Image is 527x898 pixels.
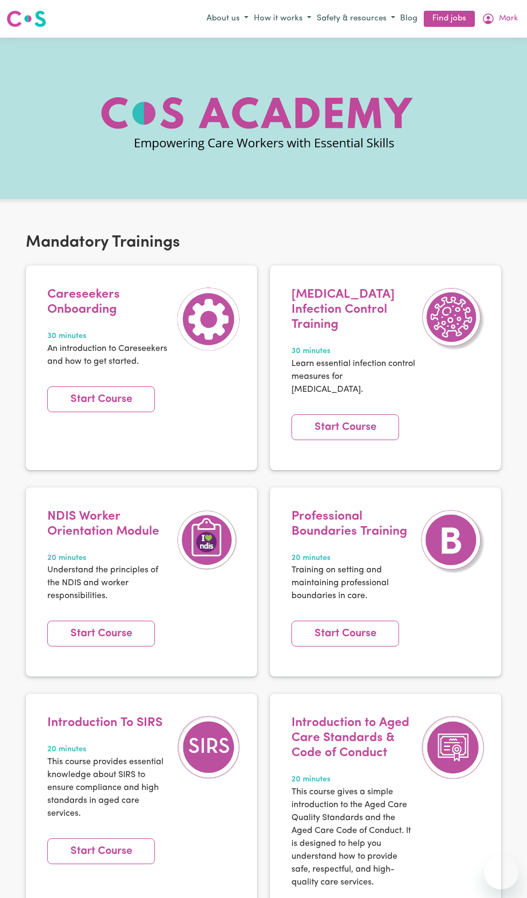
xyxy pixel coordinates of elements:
a: Careseekers logo [6,6,46,31]
h4: Professional Boundaries Training [291,509,415,539]
button: My Account [479,10,521,28]
h4: Introduction to Aged Care Standards & Code of Conduct [291,715,415,760]
a: Find jobs [424,11,475,27]
span: 20 minutes [47,744,171,756]
p: Understand the principles of the NDIS and worker responsibilities. [47,564,171,602]
a: Start Course [291,621,399,646]
span: 30 minutes [47,331,171,342]
span: 30 minutes [291,346,415,357]
button: Safety & resources [314,10,398,28]
p: An introduction to Careseekers and how to get started. [47,342,171,368]
button: How it works [251,10,314,28]
span: 20 minutes [291,774,415,786]
a: Start Course [291,414,399,440]
span: 20 minutes [291,552,415,564]
span: Mark [499,13,518,25]
p: Training on setting and maintaining professional boundaries in care. [291,564,415,602]
a: Start Course [47,838,155,864]
span: 20 minutes [47,552,171,564]
h2: Mandatory Trainings [26,233,501,253]
img: Careseekers logo [6,9,46,28]
h4: Careseekers Onboarding [47,287,171,317]
a: Blog [398,11,419,27]
button: About us [204,10,251,28]
h4: Introduction To SIRS [47,715,171,730]
h4: [MEDICAL_DATA] Infection Control Training [291,287,415,332]
h4: NDIS Worker Orientation Module [47,509,171,539]
iframe: Button to launch messaging window [484,855,518,889]
a: Start Course [47,386,155,412]
a: Start Course [47,621,155,646]
p: This course provides essential knowledge about SIRS to ensure compliance and high standards in ag... [47,756,171,820]
p: This course gives a simple introduction to the Aged Care Quality Standards and the Aged Care Code... [291,786,415,889]
p: Learn essential infection control measures for [MEDICAL_DATA]. [291,357,415,396]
